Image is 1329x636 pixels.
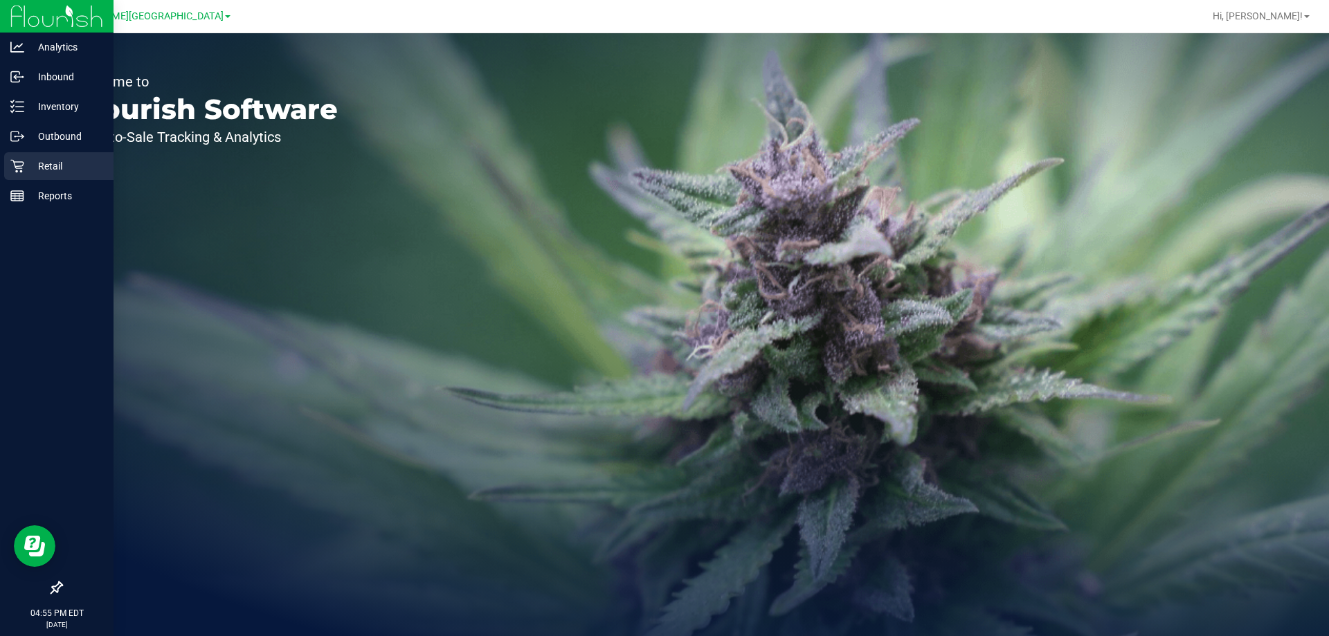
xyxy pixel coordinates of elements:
[1213,10,1303,21] span: Hi, [PERSON_NAME]!
[75,96,338,123] p: Flourish Software
[14,525,55,567] iframe: Resource center
[10,70,24,84] inline-svg: Inbound
[24,69,107,85] p: Inbound
[6,607,107,619] p: 04:55 PM EDT
[6,619,107,630] p: [DATE]
[75,75,338,89] p: Welcome to
[24,188,107,204] p: Reports
[24,158,107,174] p: Retail
[10,100,24,113] inline-svg: Inventory
[24,128,107,145] p: Outbound
[10,129,24,143] inline-svg: Outbound
[24,98,107,115] p: Inventory
[24,39,107,55] p: Analytics
[10,159,24,173] inline-svg: Retail
[53,10,224,22] span: [PERSON_NAME][GEOGRAPHIC_DATA]
[10,40,24,54] inline-svg: Analytics
[10,189,24,203] inline-svg: Reports
[75,130,338,144] p: Seed-to-Sale Tracking & Analytics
